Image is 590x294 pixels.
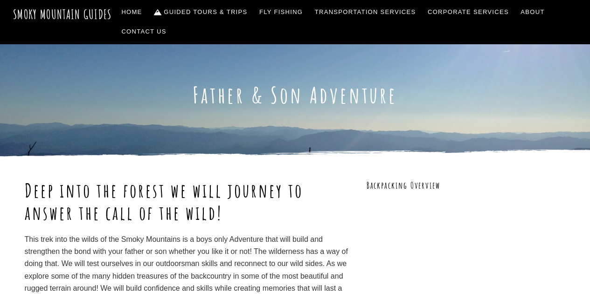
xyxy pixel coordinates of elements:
[118,2,146,22] a: Home
[367,179,566,192] h3: Backpacking Overview
[256,2,306,22] a: Fly Fishing
[13,7,112,22] a: Smoky Mountain Guides
[118,22,170,41] a: Contact Us
[25,179,349,224] h1: Deep into the forest we will journey to answer the call of the wild!
[150,2,251,22] a: Guided Tours & Trips
[25,82,566,109] h1: Father & Son Adventure
[311,2,419,22] a: Transportation Services
[517,2,548,22] a: About
[424,2,513,22] a: Corporate Services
